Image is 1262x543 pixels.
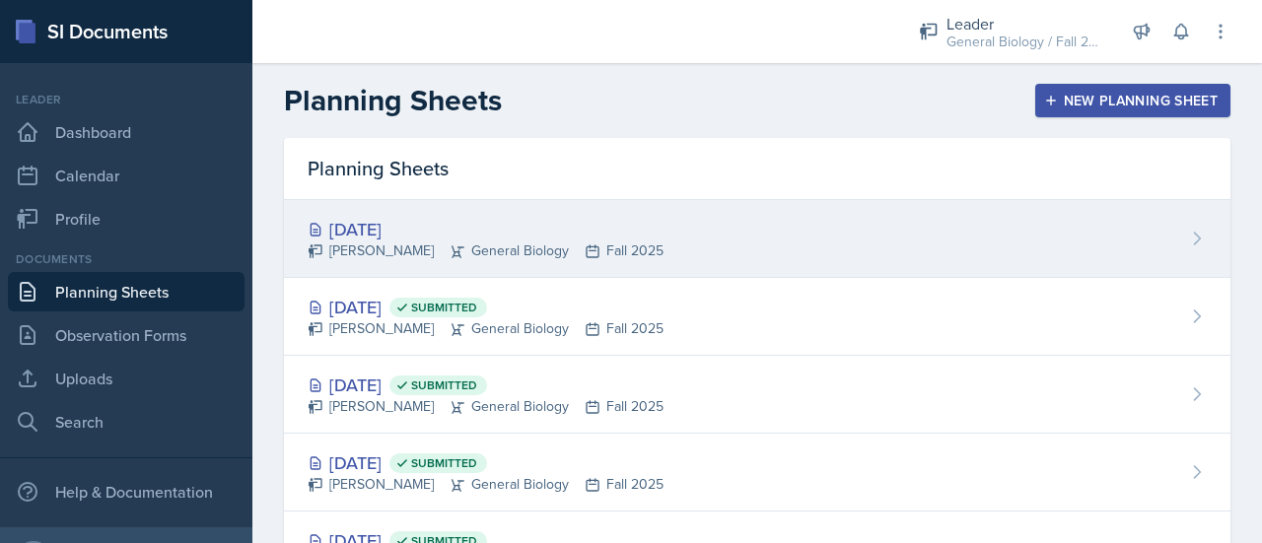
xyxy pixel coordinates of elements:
[308,449,664,476] div: [DATE]
[411,455,477,471] span: Submitted
[284,138,1230,200] div: Planning Sheets
[411,300,477,315] span: Submitted
[8,112,245,152] a: Dashboard
[8,156,245,195] a: Calendar
[946,32,1104,52] div: General Biology / Fall 2025
[308,318,664,339] div: [PERSON_NAME] General Biology Fall 2025
[8,199,245,238] a: Profile
[8,91,245,108] div: Leader
[946,12,1104,35] div: Leader
[411,377,477,393] span: Submitted
[284,200,1230,278] a: [DATE] [PERSON_NAME]General BiologyFall 2025
[8,359,245,398] a: Uploads
[8,472,245,511] div: Help & Documentation
[308,372,664,398] div: [DATE]
[8,402,245,441] a: Search
[8,315,245,355] a: Observation Forms
[308,240,664,261] div: [PERSON_NAME] General Biology Fall 2025
[8,250,245,268] div: Documents
[308,294,664,320] div: [DATE]
[8,272,245,311] a: Planning Sheets
[308,396,664,417] div: [PERSON_NAME] General Biology Fall 2025
[284,356,1230,434] a: [DATE] Submitted [PERSON_NAME]General BiologyFall 2025
[308,474,664,495] div: [PERSON_NAME] General Biology Fall 2025
[308,216,664,242] div: [DATE]
[1048,93,1218,108] div: New Planning Sheet
[1035,84,1230,117] button: New Planning Sheet
[284,278,1230,356] a: [DATE] Submitted [PERSON_NAME]General BiologyFall 2025
[284,83,502,118] h2: Planning Sheets
[284,434,1230,511] a: [DATE] Submitted [PERSON_NAME]General BiologyFall 2025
